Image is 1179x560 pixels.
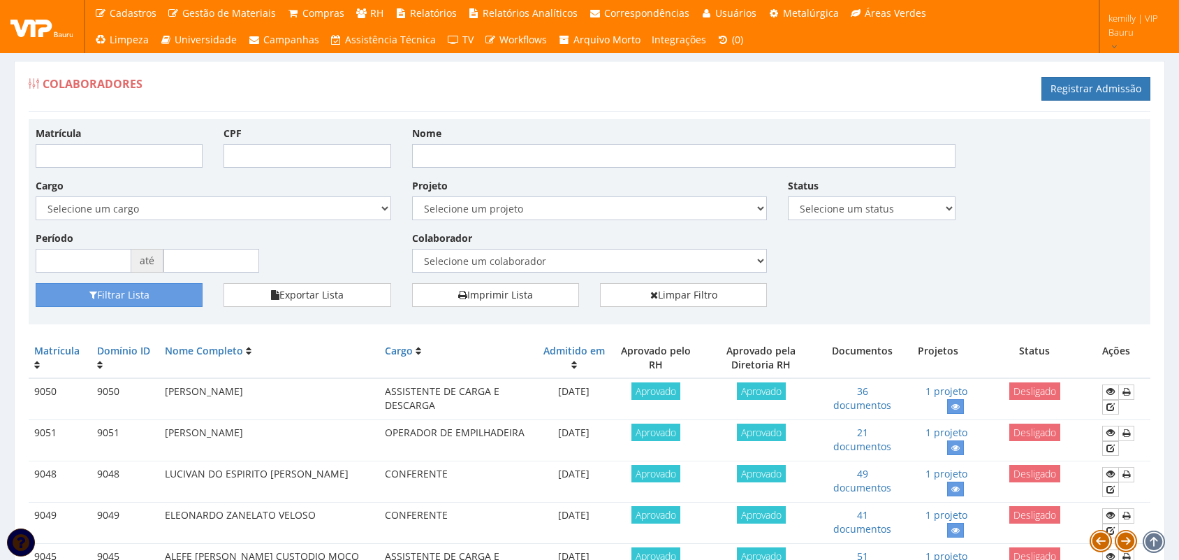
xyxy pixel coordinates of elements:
[91,420,159,461] td: 9051
[263,33,319,46] span: Campanhas
[131,249,163,273] span: até
[242,27,325,53] a: Campanhas
[159,378,380,420] td: [PERSON_NAME]
[91,461,159,503] td: 9048
[737,465,786,482] span: Aprovado
[462,33,474,46] span: TV
[822,338,902,378] th: Documentos
[737,506,786,524] span: Aprovado
[600,283,767,307] a: Limpar Filtro
[788,179,819,193] label: Status
[1041,77,1150,101] a: Registrar Admissão
[499,33,547,46] span: Workflows
[652,33,706,46] span: Integrações
[224,127,242,141] label: CPF
[91,378,159,420] td: 9050
[43,76,142,92] span: Colaboradores
[10,16,73,37] img: logo
[159,461,380,503] td: LUCIVAN DO ESPIRITO [PERSON_NAME]
[1009,424,1060,441] span: Desligado
[646,27,712,53] a: Integrações
[783,6,839,20] span: Metalúrgica
[700,338,822,378] th: Aprovado pela Diretoria RH
[925,385,967,398] a: 1 projeto
[543,344,605,357] a: Admitido em
[925,467,967,480] a: 1 projeto
[29,503,91,544] td: 9049
[1108,11,1161,39] span: kemilly | VIP Bauru
[412,179,448,193] label: Projeto
[732,33,743,46] span: (0)
[902,338,972,378] th: Projetos
[611,338,700,378] th: Aprovado pelo RH
[325,27,442,53] a: Assistência Técnica
[224,283,390,307] button: Exportar Lista
[833,508,891,536] a: 41 documentos
[89,27,154,53] a: Limpeza
[159,503,380,544] td: ELEONARDO ZANELATO VELOSO
[302,6,344,20] span: Compras
[833,385,891,412] a: 36 documentos
[479,27,553,53] a: Workflows
[91,503,159,544] td: 9049
[536,503,611,544] td: [DATE]
[631,382,680,400] span: Aprovado
[973,338,1097,378] th: Status
[412,231,472,245] label: Colaborador
[370,6,383,20] span: RH
[165,344,243,357] a: Nome Completo
[379,503,536,544] td: CONFERENTE
[410,6,457,20] span: Relatórios
[604,6,689,20] span: Correspondências
[631,506,680,524] span: Aprovado
[36,127,81,141] label: Matrícula
[925,426,967,439] a: 1 projeto
[1097,338,1150,378] th: Ações
[712,27,749,53] a: (0)
[110,6,156,20] span: Cadastros
[379,420,536,461] td: OPERADOR DE EMPILHADEIRA
[631,465,680,482] span: Aprovado
[379,461,536,503] td: CONFERENTE
[1009,506,1060,524] span: Desligado
[36,283,203,307] button: Filtrar Lista
[379,378,536,420] td: ASSISTENTE DE CARGA E DESCARGA
[345,33,436,46] span: Assistência Técnica
[737,382,786,400] span: Aprovado
[34,344,80,357] a: Matrícula
[631,424,680,441] span: Aprovado
[552,27,646,53] a: Arquivo Morto
[833,426,891,453] a: 21 documentos
[536,378,611,420] td: [DATE]
[385,344,413,357] a: Cargo
[441,27,479,53] a: TV
[97,344,150,357] a: Domínio ID
[412,283,579,307] a: Imprimir Lista
[483,6,578,20] span: Relatórios Analíticos
[175,33,237,46] span: Universidade
[29,461,91,503] td: 9048
[29,378,91,420] td: 9050
[1009,465,1060,482] span: Desligado
[154,27,243,53] a: Universidade
[573,33,640,46] span: Arquivo Morto
[110,33,149,46] span: Limpeza
[715,6,756,20] span: Usuários
[833,467,891,494] a: 49 documentos
[536,461,611,503] td: [DATE]
[925,508,967,522] a: 1 projeto
[36,231,73,245] label: Período
[412,127,441,141] label: Nome
[737,424,786,441] span: Aprovado
[536,420,611,461] td: [DATE]
[182,6,276,20] span: Gestão de Materiais
[29,420,91,461] td: 9051
[36,179,64,193] label: Cargo
[865,6,926,20] span: Áreas Verdes
[159,420,380,461] td: [PERSON_NAME]
[1009,382,1060,400] span: Desligado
